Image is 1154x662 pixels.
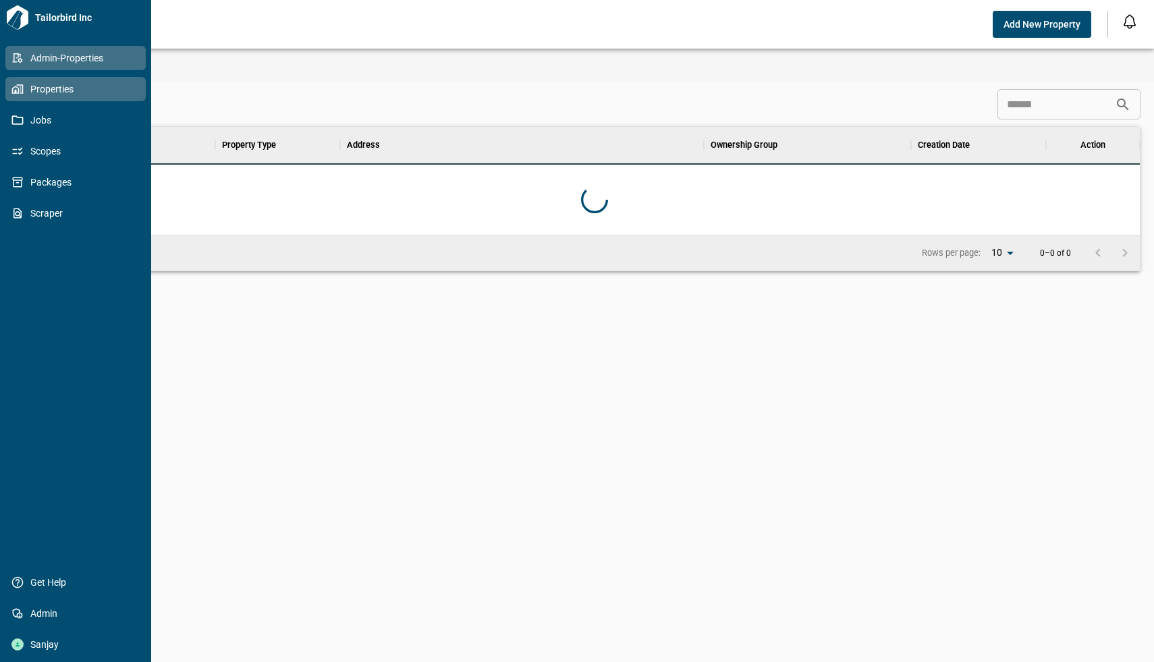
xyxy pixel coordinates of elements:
[24,113,133,127] span: Jobs
[993,11,1091,38] button: Add New Property
[24,175,133,189] span: Packages
[918,126,970,164] div: Creation Date
[215,126,340,164] div: Property Type
[1046,126,1140,164] div: Action
[222,126,276,164] div: Property Type
[49,126,215,164] div: Property Name
[711,126,777,164] div: Ownership Group
[1040,249,1071,258] p: 0–0 of 0
[5,201,146,225] a: Scraper
[24,206,133,220] span: Scraper
[911,126,1046,164] div: Creation Date
[347,126,380,164] div: Address
[24,638,133,651] span: Sanjay
[340,126,704,164] div: Address
[1080,126,1105,164] div: Action
[1119,11,1141,32] button: Open notification feed
[24,82,133,96] span: Properties
[1004,18,1080,31] span: Add New Property
[5,77,146,101] a: Properties
[24,144,133,158] span: Scopes
[5,108,146,132] a: Jobs
[35,49,1154,81] div: base tabs
[704,126,912,164] div: Ownership Group
[24,51,133,65] span: Admin-Properties
[922,247,981,259] p: Rows per page:
[24,607,133,620] span: Admin
[24,576,133,589] span: Get Help
[986,243,1018,263] div: 10
[5,601,146,626] a: Admin
[30,11,146,24] span: Tailorbird Inc
[5,46,146,70] a: Admin-Properties
[5,170,146,194] a: Packages
[5,139,146,163] a: Scopes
